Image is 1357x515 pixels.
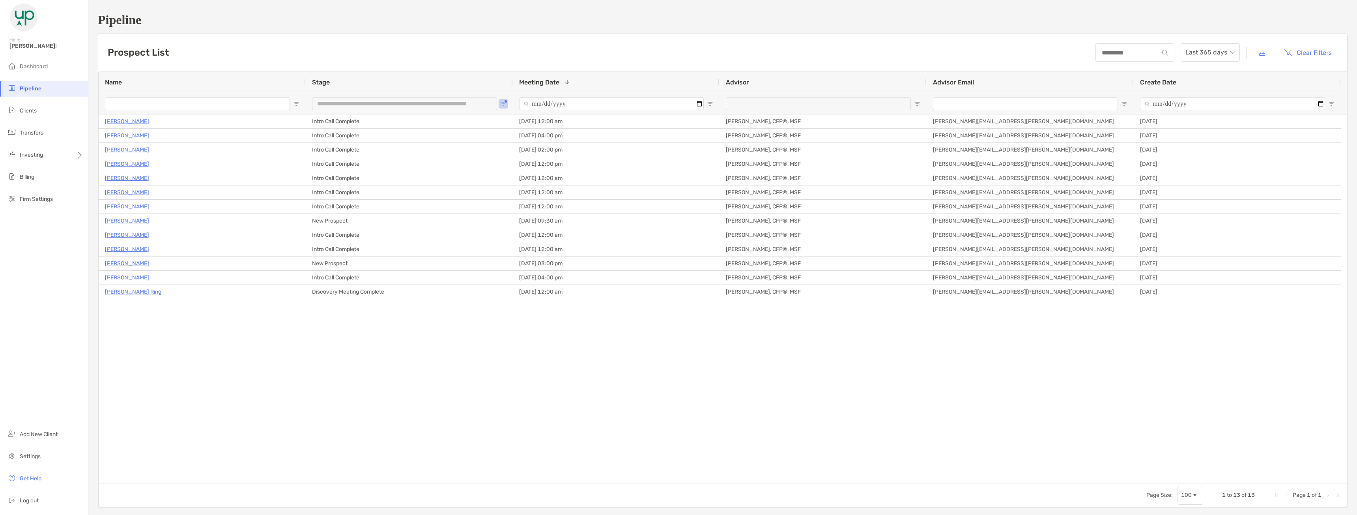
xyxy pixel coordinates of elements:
div: [PERSON_NAME][EMAIL_ADDRESS][PERSON_NAME][DOMAIN_NAME] [927,129,1134,142]
span: Last 365 days [1185,44,1235,61]
div: [DATE] [1134,157,1341,171]
h3: Prospect List [108,47,169,58]
div: [PERSON_NAME][EMAIL_ADDRESS][PERSON_NAME][DOMAIN_NAME] [927,171,1134,185]
div: Previous Page [1283,492,1290,498]
a: [PERSON_NAME] [105,273,149,283]
div: [PERSON_NAME], CFP®, MSF [720,185,927,199]
span: Page [1293,492,1306,498]
span: Dashboard [20,63,48,70]
div: [PERSON_NAME][EMAIL_ADDRESS][PERSON_NAME][DOMAIN_NAME] [927,185,1134,199]
div: Intro Call Complete [306,171,513,185]
div: [PERSON_NAME][EMAIL_ADDRESS][PERSON_NAME][DOMAIN_NAME] [927,285,1134,299]
img: billing icon [7,172,17,181]
span: Get Help [20,475,41,482]
div: [PERSON_NAME], CFP®, MSF [720,285,927,299]
div: [DATE] 12:00 am [513,200,720,213]
div: [PERSON_NAME], CFP®, MSF [720,200,927,213]
span: [PERSON_NAME]! [9,43,83,49]
img: settings icon [7,451,17,461]
div: [DATE] [1134,271,1341,285]
span: Pipeline [20,85,41,92]
div: Intro Call Complete [306,242,513,256]
h1: Pipeline [98,13,1348,27]
div: [DATE] [1134,143,1341,157]
span: 1 [1307,492,1310,498]
div: [PERSON_NAME][EMAIL_ADDRESS][PERSON_NAME][DOMAIN_NAME] [927,257,1134,270]
span: 1 [1222,492,1226,498]
button: Open Filter Menu [293,101,299,107]
div: [PERSON_NAME], CFP®, MSF [720,157,927,171]
img: investing icon [7,150,17,159]
div: [DATE] [1134,200,1341,213]
div: 100 [1181,492,1192,498]
div: [PERSON_NAME][EMAIL_ADDRESS][PERSON_NAME][DOMAIN_NAME] [927,214,1134,228]
input: Advisor Email Filter Input [933,97,1118,110]
a: [PERSON_NAME] [105,131,149,140]
img: clients icon [7,105,17,115]
input: Name Filter Input [105,97,290,110]
div: [DATE] [1134,242,1341,256]
div: [DATE] [1134,114,1341,128]
div: [PERSON_NAME], CFP®, MSF [720,214,927,228]
a: [PERSON_NAME] Ring [105,287,161,297]
a: [PERSON_NAME] [105,202,149,212]
input: Meeting Date Filter Input [519,97,704,110]
button: Open Filter Menu [500,101,507,107]
span: of [1312,492,1317,498]
div: First Page [1274,492,1280,498]
div: [PERSON_NAME], CFP®, MSF [720,242,927,256]
span: 13 [1248,492,1255,498]
div: New Prospect [306,257,513,270]
div: [PERSON_NAME], CFP®, MSF [720,129,927,142]
span: Settings [20,453,41,460]
a: [PERSON_NAME] [105,216,149,226]
span: Investing [20,152,43,158]
div: [PERSON_NAME], CFP®, MSF [720,228,927,242]
span: Create Date [1140,79,1176,86]
img: Zoe Logo [9,3,38,32]
span: Transfers [20,129,43,136]
div: Next Page [1325,492,1331,498]
div: [DATE] 03:00 pm [513,257,720,270]
div: Page Size [1178,486,1203,505]
div: Intro Call Complete [306,228,513,242]
div: Discovery Meeting Complete [306,285,513,299]
div: [PERSON_NAME][EMAIL_ADDRESS][PERSON_NAME][DOMAIN_NAME] [927,228,1134,242]
div: [DATE] 04:00 pm [513,271,720,285]
div: [DATE] [1134,185,1341,199]
a: [PERSON_NAME] [105,187,149,197]
span: Meeting Date [519,79,559,86]
div: [DATE] 12:00 am [513,285,720,299]
div: [DATE] 04:00 pm [513,129,720,142]
span: Log out [20,497,39,504]
div: Intro Call Complete [306,185,513,199]
span: Advisor [726,79,749,86]
span: Name [105,79,122,86]
div: [DATE] 02:00 pm [513,143,720,157]
div: [DATE] [1134,171,1341,185]
div: Last Page [1334,492,1340,498]
div: [DATE] 12:00 am [513,114,720,128]
div: [DATE] [1134,285,1341,299]
a: [PERSON_NAME] [105,159,149,169]
span: Firm Settings [20,196,53,202]
span: Add New Client [20,431,58,438]
div: [PERSON_NAME], CFP®, MSF [720,271,927,285]
div: Intro Call Complete [306,200,513,213]
span: 13 [1233,492,1240,498]
p: [PERSON_NAME] [105,230,149,240]
a: [PERSON_NAME] [105,116,149,126]
p: [PERSON_NAME] [105,244,149,254]
div: [PERSON_NAME][EMAIL_ADDRESS][PERSON_NAME][DOMAIN_NAME] [927,200,1134,213]
button: Open Filter Menu [1121,101,1127,107]
img: input icon [1162,50,1168,56]
div: [PERSON_NAME][EMAIL_ADDRESS][PERSON_NAME][DOMAIN_NAME] [927,143,1134,157]
img: logout icon [7,495,17,505]
img: firm-settings icon [7,194,17,203]
a: [PERSON_NAME] [105,173,149,183]
input: Create Date Filter Input [1140,97,1325,110]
